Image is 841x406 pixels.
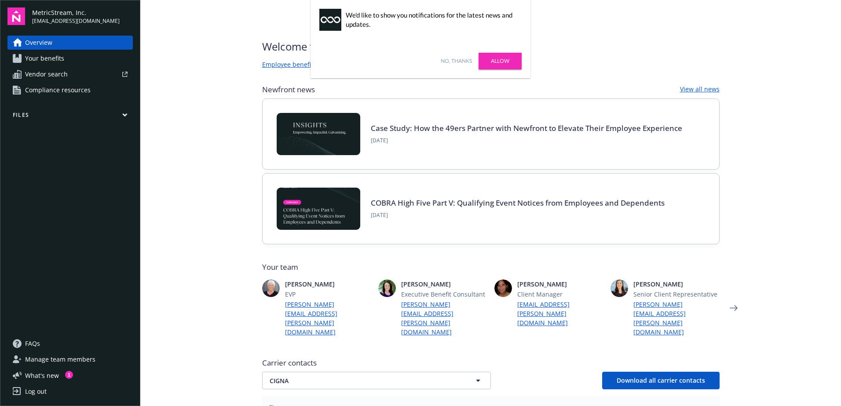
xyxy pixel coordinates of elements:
[262,372,491,389] button: CIGNA
[611,279,628,297] img: photo
[7,111,133,122] button: Files
[32,8,120,17] span: MetricStream, Inc.
[25,36,52,50] span: Overview
[25,51,64,65] span: Your benefits
[371,123,682,133] a: Case Study: How the 49ers Partner with Newfront to Elevate Their Employee Experience
[7,67,133,81] a: Vendor search
[262,39,457,54] span: Welcome to Navigator , [PERSON_NAME]
[277,113,360,155] img: Card Image - INSIGHTS copy.png
[25,384,47,399] div: Log out
[7,83,133,97] a: Compliance resources
[517,279,603,289] span: [PERSON_NAME]
[7,36,133,50] a: Overview
[7,371,73,380] button: What's new1
[401,290,487,299] span: Executive Benefit Consultant
[401,300,487,337] a: [PERSON_NAME][EMAIL_ADDRESS][PERSON_NAME][DOMAIN_NAME]
[32,7,133,25] button: MetricStream, Inc.[EMAIL_ADDRESS][DOMAIN_NAME]
[262,84,315,95] span: Newfront news
[7,51,133,65] a: Your benefits
[25,352,95,366] span: Manage team members
[65,371,73,379] div: 1
[262,262,720,272] span: Your team
[25,371,59,380] span: What ' s new
[680,84,720,95] a: View all news
[25,337,40,351] span: FAQs
[285,279,371,289] span: [PERSON_NAME]
[602,372,720,389] button: Download all carrier contacts
[285,300,371,337] a: [PERSON_NAME][EMAIL_ADDRESS][PERSON_NAME][DOMAIN_NAME]
[346,11,517,29] div: We'd like to show you notifications for the latest news and updates.
[441,57,472,65] a: No, thanks
[7,7,25,25] img: navigator-logo.svg
[371,211,665,219] span: [DATE]
[378,279,396,297] img: photo
[262,60,336,70] a: Employee benefits portal
[262,279,280,297] img: photo
[494,279,512,297] img: photo
[727,301,741,315] a: Next
[401,279,487,289] span: [PERSON_NAME]
[633,290,720,299] span: Senior Client Representative
[262,358,720,368] span: Carrier contacts
[633,279,720,289] span: [PERSON_NAME]
[25,67,68,81] span: Vendor search
[517,290,603,299] span: Client Manager
[285,290,371,299] span: EVP
[7,352,133,366] a: Manage team members
[517,300,603,327] a: [EMAIL_ADDRESS][PERSON_NAME][DOMAIN_NAME]
[270,376,453,385] span: CIGNA
[7,337,133,351] a: FAQs
[277,188,360,230] img: BLOG-Card Image - Compliance - COBRA High Five Pt 5 - 09-11-25.jpg
[32,17,120,25] span: [EMAIL_ADDRESS][DOMAIN_NAME]
[479,53,522,69] a: Allow
[371,198,665,208] a: COBRA High Five Part V: Qualifying Event Notices from Employees and Dependents
[617,376,705,384] span: Download all carrier contacts
[371,137,682,145] span: [DATE]
[25,83,91,97] span: Compliance resources
[633,300,720,337] a: [PERSON_NAME][EMAIL_ADDRESS][PERSON_NAME][DOMAIN_NAME]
